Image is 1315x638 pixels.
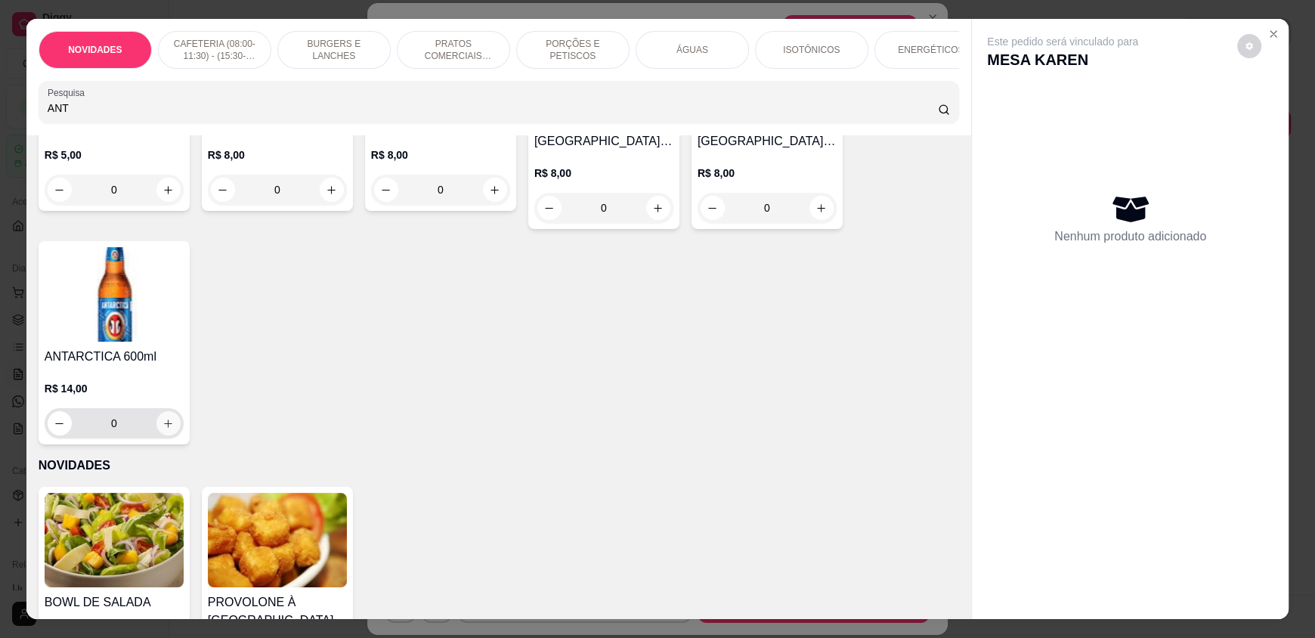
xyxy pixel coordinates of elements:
p: ENERGÉTICOS [898,44,964,56]
p: MESA KAREN [987,49,1138,70]
p: R$ 8,00 [371,147,510,163]
p: Este pedido será vinculado para [987,34,1138,49]
button: Close [1261,22,1286,46]
p: NOVIDADES [39,457,959,475]
button: decrease-product-quantity [1237,34,1261,58]
p: R$ 5,00 [45,147,184,163]
p: BURGERS E LANCHES [290,38,378,62]
input: Pesquisa [48,101,939,116]
button: increase-product-quantity [156,178,181,202]
button: decrease-product-quantity [48,411,72,435]
p: R$ 8,00 [208,147,347,163]
img: product-image [45,493,184,587]
h4: ANTARCTICA 600ml [45,348,184,366]
button: increase-product-quantity [156,411,181,435]
img: product-image [45,247,184,342]
h4: BOWL DE SALADA [45,593,184,612]
p: R$ 8,00 [534,166,673,181]
button: decrease-product-quantity [211,178,235,202]
p: R$ 14,00 [45,381,184,396]
p: ISOTÔNICOS [783,44,840,56]
button: increase-product-quantity [809,196,834,220]
button: increase-product-quantity [320,178,344,202]
button: decrease-product-quantity [537,196,562,220]
p: ÁGUAS [676,44,708,56]
button: increase-product-quantity [483,178,507,202]
h4: PROVOLONE À [GEOGRAPHIC_DATA] [208,593,347,630]
p: R$ 8,00 [698,166,837,181]
button: decrease-product-quantity [701,196,725,220]
button: increase-product-quantity [646,196,670,220]
p: NOVIDADES [68,44,122,56]
p: PORÇÕES E PETISCOS [529,38,617,62]
p: CAFETERIA (08:00-11:30) - (15:30-18:00) [171,38,258,62]
p: PRATOS COMERCIAIS (11:30-15:30) [410,38,497,62]
p: Nenhum produto adicionado [1054,228,1206,246]
button: decrease-product-quantity [374,178,398,202]
button: decrease-product-quantity [48,178,72,202]
img: product-image [208,493,347,587]
label: Pesquisa [48,86,90,99]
